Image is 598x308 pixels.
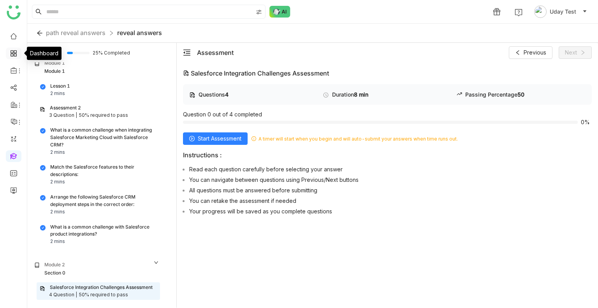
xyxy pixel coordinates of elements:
[79,291,128,299] div: 50% required to pass
[27,47,62,60] div: Dashboard
[50,83,70,90] div: Lesson 1
[559,46,592,59] button: Next
[323,92,329,98] img: type
[524,48,546,57] span: Previous
[509,46,552,59] button: Previous
[189,92,195,98] img: type
[199,91,225,98] span: Questions
[40,107,45,112] img: assessment.svg
[581,120,592,125] span: 0%
[332,91,354,98] span: Duration
[50,178,65,186] div: 2 mins
[49,291,77,299] div: 4 Question |
[117,29,162,37] span: reveal answers
[183,49,191,56] span: menu-fold
[533,5,589,18] button: Uday Test
[252,132,458,145] span: A timer will start when you begin and will auto-submit your answers when time runs out.
[197,48,234,57] div: Assessment
[49,112,77,119] div: 3 Question |
[44,261,65,269] div: Module 2
[183,132,248,145] button: Start Assessment
[198,134,241,143] span: Start Assessment
[50,127,157,149] div: What is a common challenge when integrating Salesforce Marketing Cloud with Salesforce CRM?
[50,194,157,208] div: Arrange the following Salesforce CRM deployment steps in the correct order:
[225,91,229,98] span: 4
[189,197,592,204] li: You can retake the assessment if needed
[7,5,21,19] img: logo
[189,176,592,183] li: You can navigate between questions using Previous/Next buttons
[50,149,65,156] div: 2 mins
[29,54,165,81] div: Module 1Module 1
[183,111,592,126] div: Question 0 out of 4 completed
[534,5,547,18] img: avatar
[515,9,522,16] img: help.svg
[79,112,128,119] div: 50% required to pass
[50,104,81,112] div: Assessment 2
[44,269,65,277] div: Section 0
[183,69,592,78] div: Salesforce Integration Challenges Assessment
[189,165,592,172] li: Read each question carefully before selecting your answer
[50,224,157,238] div: What is a common challenge with Salesforce product integrations?
[44,60,65,67] div: Module 1
[183,49,191,57] button: menu-fold
[50,90,65,97] div: 2 mins
[183,70,189,76] img: type
[354,91,368,98] span: 8 min
[50,164,157,178] div: Match the Salesforce features to their descriptions:
[183,151,592,159] p: Instructions :
[189,207,592,215] li: Your progress will be saved as you complete questions
[517,91,524,98] span: 50
[46,29,106,37] span: path reveal answers
[189,186,592,194] li: All questions must be answered before submitting
[40,286,45,291] img: assessment.svg
[550,7,576,16] span: Uday Test
[29,256,165,282] div: Module 2Section 0
[93,51,102,55] span: 25% Completed
[50,208,65,216] div: 2 mins
[44,68,65,75] div: Module 1
[465,91,517,98] span: Passing Percentage
[50,284,153,291] div: Salesforce Integration Challenges Assessment
[50,238,65,245] div: 2 mins
[269,6,290,18] img: ask-buddy-normal.svg
[256,9,262,15] img: search-type.svg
